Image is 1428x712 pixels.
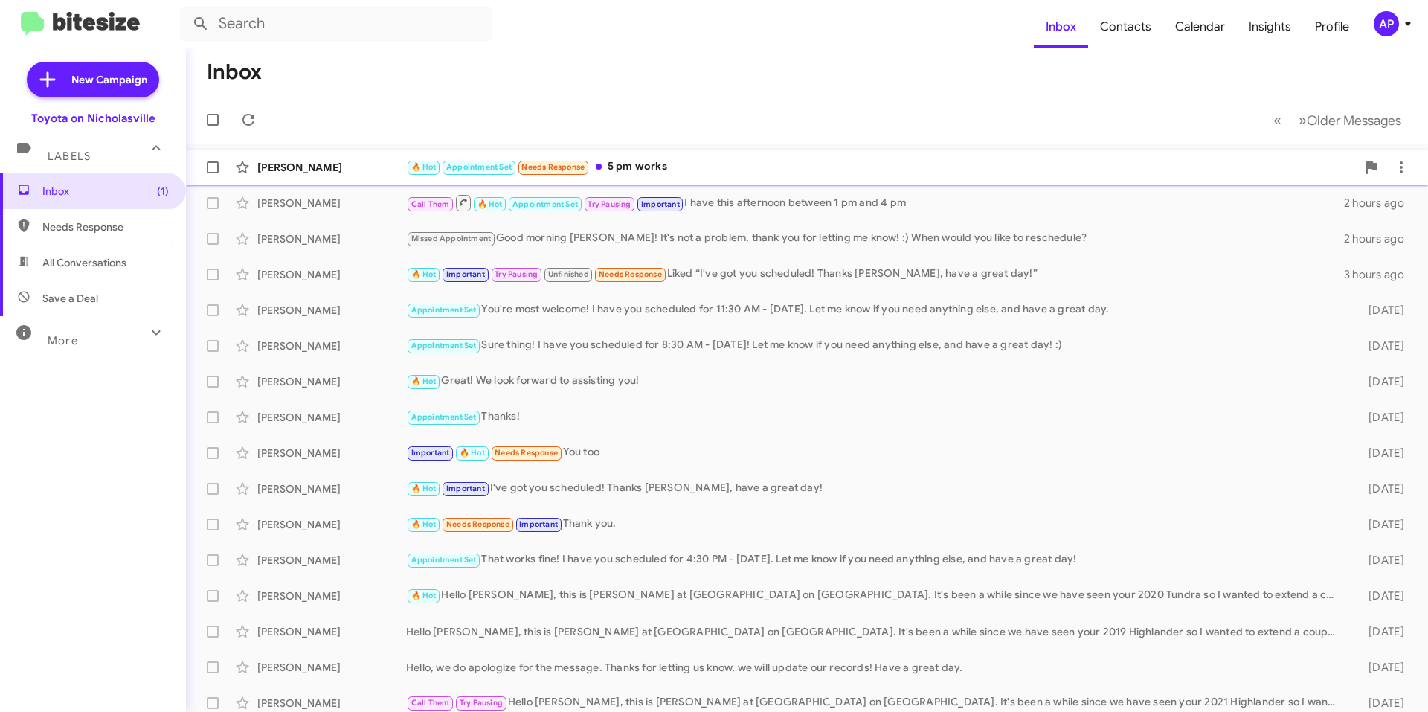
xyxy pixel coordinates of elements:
div: [DATE] [1345,481,1416,496]
div: That works fine! I have you scheduled for 4:30 PM - [DATE]. Let me know if you need anything else... [406,551,1345,568]
div: [PERSON_NAME] [257,553,406,568]
div: [DATE] [1345,410,1416,425]
div: 3 hours ago [1344,267,1416,282]
span: 🔥 Hot [477,199,503,209]
span: Appointment Set [411,305,477,315]
span: More [48,334,78,347]
div: [PERSON_NAME] [257,446,406,461]
span: New Campaign [71,72,147,87]
h1: Inbox [207,60,262,84]
span: 🔥 Hot [460,448,485,458]
div: Hello [PERSON_NAME], this is [PERSON_NAME] at [GEOGRAPHIC_DATA] on [GEOGRAPHIC_DATA]. It's been a... [406,587,1345,604]
span: Needs Response [599,269,662,279]
span: Appointment Set [411,555,477,565]
div: I have this afternoon between 1 pm and 4 pm [406,193,1344,212]
div: [DATE] [1345,374,1416,389]
span: Call Them [411,199,450,209]
div: [PERSON_NAME] [257,267,406,282]
span: Needs Response [521,162,585,172]
div: [DATE] [1345,588,1416,603]
span: Inbox [42,184,169,199]
div: [DATE] [1345,696,1416,711]
a: Calendar [1163,5,1237,48]
div: You too [406,444,1345,461]
div: [DATE] [1345,339,1416,353]
span: Needs Response [495,448,558,458]
span: Older Messages [1307,112,1401,129]
div: Hello, we do apologize for the message. Thanks for letting us know, we will update our records! H... [406,660,1345,675]
span: 🔥 Hot [411,591,437,600]
div: [PERSON_NAME] [257,481,406,496]
a: Profile [1303,5,1361,48]
span: « [1273,111,1281,129]
span: Important [641,199,680,209]
div: Thanks! [406,408,1345,426]
div: [DATE] [1345,624,1416,639]
nav: Page navigation example [1265,105,1410,135]
div: Good morning [PERSON_NAME]! It's not a problem, thank you for letting me know! :) When would you ... [406,230,1344,247]
span: All Conversations [42,255,126,270]
div: [PERSON_NAME] [257,196,406,211]
div: [DATE] [1345,660,1416,675]
span: Important [411,448,450,458]
div: [PERSON_NAME] [257,624,406,639]
div: [PERSON_NAME] [257,588,406,603]
span: Appointment Set [512,199,578,209]
div: [PERSON_NAME] [257,339,406,353]
span: Important [446,269,485,279]
div: 2 hours ago [1344,196,1416,211]
div: [PERSON_NAME] [257,231,406,246]
div: [PERSON_NAME] [257,696,406,711]
div: AP [1374,11,1399,36]
span: 🔥 Hot [411,519,437,529]
div: Hello [PERSON_NAME], this is [PERSON_NAME] at [GEOGRAPHIC_DATA] on [GEOGRAPHIC_DATA]. It's been a... [406,694,1345,711]
div: Sure thing! I have you scheduled for 8:30 AM - [DATE]! Let me know if you need anything else, and... [406,337,1345,354]
span: (1) [157,184,169,199]
div: [DATE] [1345,553,1416,568]
span: 🔥 Hot [411,269,437,279]
a: New Campaign [27,62,159,97]
span: Appointment Set [411,412,477,422]
span: Appointment Set [411,341,477,350]
div: [PERSON_NAME] [257,374,406,389]
button: AP [1361,11,1412,36]
span: 🔥 Hot [411,376,437,386]
button: Previous [1264,105,1290,135]
span: Try Pausing [588,199,631,209]
div: [DATE] [1345,517,1416,532]
span: Important [519,519,558,529]
a: Insights [1237,5,1303,48]
span: Missed Appointment [411,234,492,243]
span: Important [446,484,485,493]
input: Search [180,6,492,42]
button: Next [1290,105,1410,135]
a: Inbox [1034,5,1088,48]
div: [DATE] [1345,303,1416,318]
span: Try Pausing [460,698,503,708]
span: Labels [48,150,91,163]
span: Needs Response [446,519,509,529]
span: 🔥 Hot [411,484,437,493]
span: Call Them [411,698,450,708]
div: [PERSON_NAME] [257,410,406,425]
div: Hello [PERSON_NAME], this is [PERSON_NAME] at [GEOGRAPHIC_DATA] on [GEOGRAPHIC_DATA]. It's been a... [406,624,1345,639]
div: [PERSON_NAME] [257,660,406,675]
div: 2 hours ago [1344,231,1416,246]
div: [PERSON_NAME] [257,517,406,532]
a: Contacts [1088,5,1163,48]
span: Needs Response [42,219,169,234]
span: Unfinished [548,269,589,279]
span: Appointment Set [446,162,512,172]
div: 5 pm works [406,158,1357,176]
div: [DATE] [1345,446,1416,461]
span: Save a Deal [42,291,98,306]
span: 🔥 Hot [411,162,437,172]
div: Thank you. [406,516,1345,533]
div: Great! We look forward to assisting you! [406,373,1345,390]
span: Try Pausing [495,269,538,279]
